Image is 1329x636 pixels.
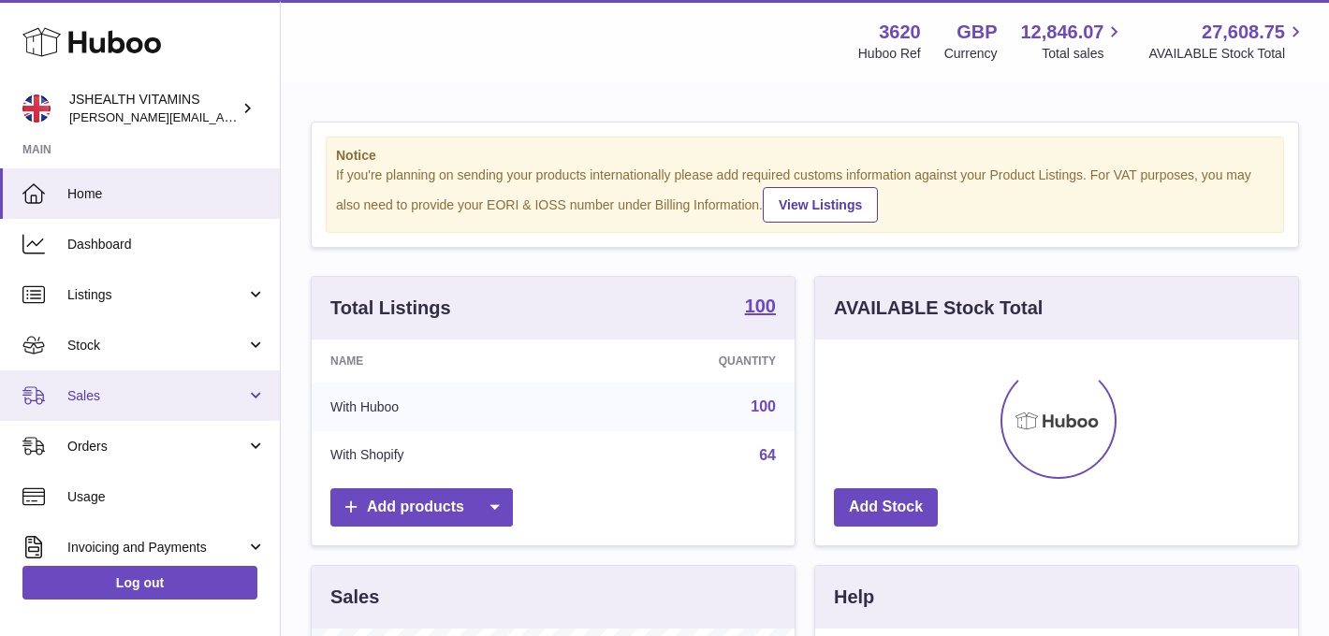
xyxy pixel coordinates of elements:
div: Currency [944,45,998,63]
span: Total sales [1042,45,1125,63]
a: 100 [751,398,776,414]
a: 64 [759,447,776,463]
div: If you're planning on sending your products internationally please add required customs informati... [336,166,1274,223]
strong: 3620 [879,20,921,45]
div: Huboo Ref [858,45,921,63]
strong: GBP [957,20,997,45]
a: 100 [745,296,776,319]
span: Home [67,185,266,203]
span: 12,846.07 [1020,20,1103,45]
span: Orders [67,438,246,455]
td: With Shopify [312,431,572,480]
span: Stock [67,337,246,354]
a: View Listings [763,187,878,223]
td: With Huboo [312,383,572,431]
span: Sales [67,387,246,405]
h3: AVAILABLE Stock Total [834,296,1043,321]
h3: Sales [330,585,379,610]
span: AVAILABLE Stock Total [1148,45,1307,63]
span: Invoicing and Payments [67,539,246,556]
a: Add Stock [834,488,938,527]
span: Dashboard [67,236,266,253]
img: francesca@jshealthvitamins.com [22,94,51,123]
strong: Notice [336,147,1274,165]
a: 12,846.07 Total sales [1020,20,1125,63]
strong: 100 [745,296,776,315]
span: 27,608.75 [1202,20,1285,45]
span: [PERSON_NAME][EMAIL_ADDRESS][DOMAIN_NAME] [69,109,375,124]
h3: Total Listings [330,296,451,321]
th: Name [312,340,572,383]
a: Add products [330,488,513,527]
span: Usage [67,488,266,506]
span: Listings [67,286,246,304]
th: Quantity [572,340,795,383]
a: Log out [22,566,257,600]
h3: Help [834,585,874,610]
a: 27,608.75 AVAILABLE Stock Total [1148,20,1307,63]
div: JSHEALTH VITAMINS [69,91,238,126]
